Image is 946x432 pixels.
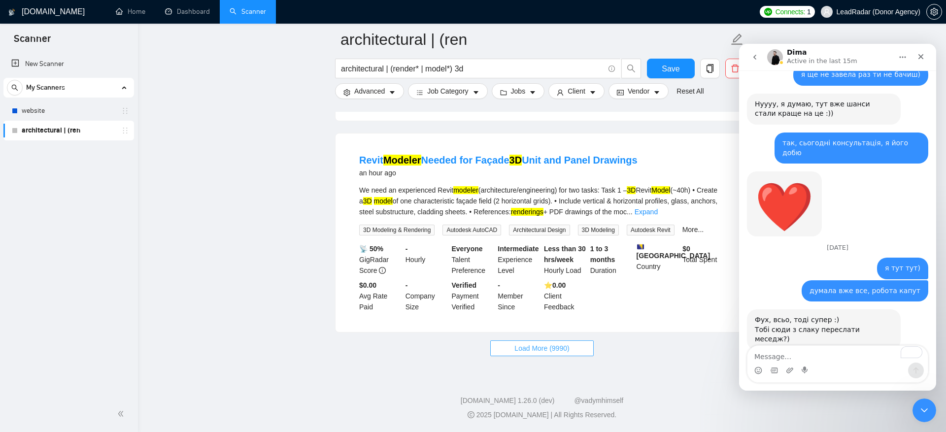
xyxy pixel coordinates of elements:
[823,8,830,15] span: user
[359,185,725,217] div: We need an experienced Revit (architecture/engineering) for two tasks: Task 1 – Revit (~40h) • Cr...
[496,243,542,276] div: Experience Level
[374,197,393,205] mark: model
[731,33,743,46] span: edit
[335,83,404,99] button: settingAdvancedcaret-down
[492,83,545,99] button: folderJobscaret-down
[359,225,435,235] span: 3D Modeling & Rendering
[514,343,569,354] span: Load More (9990)
[635,243,681,276] div: Country
[404,243,450,276] div: Hourly
[116,7,145,16] a: homeHome
[568,86,585,97] span: Client
[26,78,65,98] span: My Scanners
[676,86,704,97] a: Reset All
[230,7,266,16] a: searchScanner
[450,243,496,276] div: Talent Preference
[647,59,695,78] button: Save
[628,86,649,97] span: Vendor
[11,54,126,74] a: New Scanner
[617,89,624,96] span: idcard
[589,89,596,96] span: caret-down
[776,6,805,17] span: Connects:
[427,86,468,97] span: Job Category
[927,8,942,16] span: setting
[682,226,704,233] a: More...
[359,245,383,253] b: 📡 50%
[807,6,811,17] span: 1
[627,208,633,216] span: ...
[635,208,658,216] a: Expand
[453,186,478,194] mark: modeler
[6,32,59,52] span: Scanner
[341,63,604,75] input: Search Freelance Jobs...
[548,83,605,99] button: userClientcaret-down
[627,225,675,235] span: Autodesk Revit
[3,78,134,140] li: My Scanners
[379,267,386,274] span: info-circle
[340,27,729,52] input: Scanner name...
[359,167,638,179] div: an hour ago
[637,243,644,250] img: 🇧🇦
[608,83,669,99] button: idcardVendorcaret-down
[354,86,385,97] span: Advanced
[117,409,127,419] span: double-left
[544,245,586,264] b: Less than 30 hrs/week
[408,83,487,99] button: barsJob Categorycaret-down
[404,280,450,312] div: Company Size
[544,281,566,289] b: ⭐️ 0.00
[343,89,350,96] span: setting
[121,127,129,134] span: holder
[452,281,477,289] b: Verified
[542,280,588,312] div: Client Feedback
[622,64,641,73] span: search
[680,243,727,276] div: Total Spent
[461,397,555,404] a: [DOMAIN_NAME] 1.26.0 (dev)
[357,243,404,276] div: GigRadar Score
[509,155,522,166] mark: 3D
[700,59,720,78] button: copy
[682,245,690,253] b: $ 0
[359,281,376,289] b: $0.00
[662,63,679,75] span: Save
[452,245,483,253] b: Everyone
[725,59,745,78] button: delete
[511,86,526,97] span: Jobs
[764,8,772,16] img: upwork-logo.png
[496,280,542,312] div: Member Since
[509,225,570,235] span: Architectural Design
[405,281,408,289] b: -
[389,89,396,96] span: caret-down
[7,84,22,91] span: search
[701,64,719,73] span: copy
[739,44,936,391] iframe: To enrich screen reader interactions, please activate Accessibility in Grammarly extension settings
[450,280,496,312] div: Payment Verified
[165,7,210,16] a: dashboardDashboard
[383,155,421,166] mark: Modeler
[578,225,619,235] span: 3D Modeling
[627,186,636,194] mark: 3D
[405,245,408,253] b: -
[588,243,635,276] div: Duration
